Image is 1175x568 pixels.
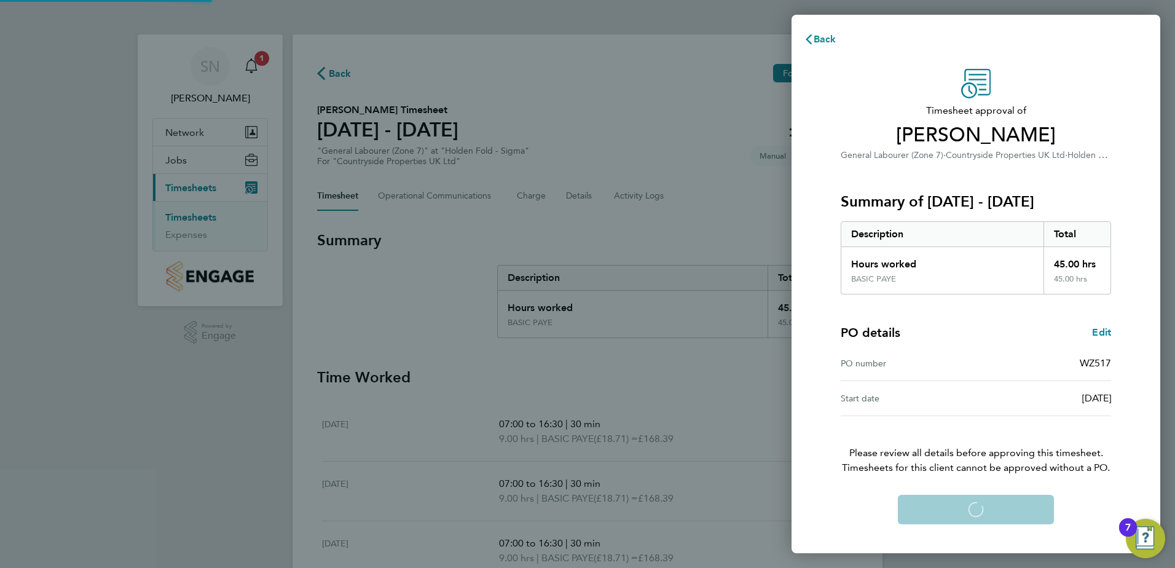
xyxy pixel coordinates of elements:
span: Holden Fold - Sigma [1067,149,1147,160]
span: · [1065,150,1067,160]
span: Countryside Properties UK Ltd [946,150,1065,160]
button: Open Resource Center, 7 new notifications [1126,519,1165,558]
div: Start date [841,391,976,406]
div: Description [841,222,1043,247]
span: WZ517 [1080,357,1111,369]
span: [PERSON_NAME] [841,123,1111,148]
div: BASIC PAYE [851,274,896,284]
div: Summary of 22 - 28 Sep 2025 [841,221,1111,294]
div: Hours worked [841,247,1043,274]
div: 45.00 hrs [1043,274,1111,294]
span: Back [814,33,836,45]
span: Timesheets for this client cannot be approved without a PO. [826,460,1126,475]
h3: Summary of [DATE] - [DATE] [841,192,1111,211]
h4: PO details [841,324,900,341]
span: Edit [1092,326,1111,338]
span: · [943,150,946,160]
span: General Labourer (Zone 7) [841,150,943,160]
div: 45.00 hrs [1043,247,1111,274]
span: Timesheet approval of [841,103,1111,118]
button: Back [792,27,849,52]
p: Please review all details before approving this timesheet. [826,416,1126,475]
div: PO number [841,356,976,371]
div: 7 [1125,527,1131,543]
div: [DATE] [976,391,1111,406]
div: Total [1043,222,1111,247]
a: Edit [1092,325,1111,340]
